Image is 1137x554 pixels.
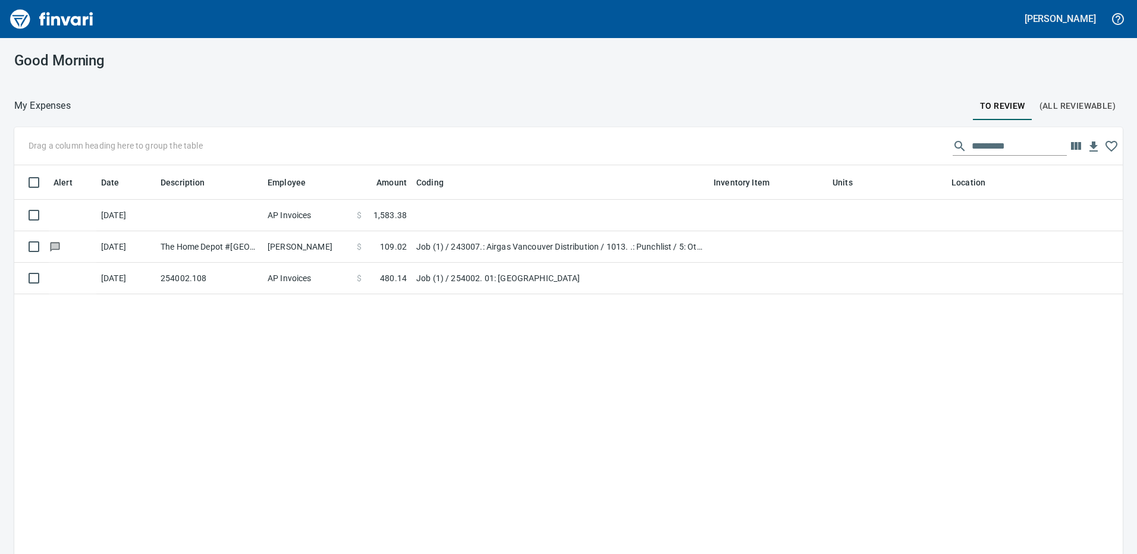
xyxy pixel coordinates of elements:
td: The Home Depot #[GEOGRAPHIC_DATA] [156,231,263,263]
span: Amount [376,175,407,190]
td: [PERSON_NAME] [263,231,352,263]
span: Amount [361,175,407,190]
span: 109.02 [380,241,407,253]
nav: breadcrumb [14,99,71,113]
button: Click to remember these column choices [1103,137,1120,155]
span: $ [357,209,362,221]
button: [PERSON_NAME] [1022,10,1099,28]
td: Job (1) / 243007.: Airgas Vancouver Distribution / 1013. .: Punchlist / 5: Other [412,231,709,263]
span: Employee [268,175,306,190]
span: Alert [54,175,73,190]
td: Job (1) / 254002. 01: [GEOGRAPHIC_DATA] [412,263,709,294]
td: [DATE] [96,263,156,294]
span: Coding [416,175,459,190]
img: Finvari [7,5,96,33]
td: 254002.108 [156,263,263,294]
span: Location [951,175,1001,190]
span: $ [357,272,362,284]
span: Date [101,175,120,190]
td: [DATE] [96,231,156,263]
p: Drag a column heading here to group the table [29,140,203,152]
button: Download Table [1085,138,1103,156]
span: Description [161,175,221,190]
span: Has messages [49,243,61,250]
span: Location [951,175,985,190]
span: Inventory Item [714,175,785,190]
span: Inventory Item [714,175,769,190]
span: (All Reviewable) [1039,99,1116,114]
span: Units [833,175,868,190]
span: Alert [54,175,88,190]
span: Employee [268,175,321,190]
span: Description [161,175,205,190]
span: To Review [980,99,1025,114]
h5: [PERSON_NAME] [1025,12,1096,25]
span: $ [357,241,362,253]
p: My Expenses [14,99,71,113]
span: 1,583.38 [373,209,407,221]
td: AP Invoices [263,263,352,294]
span: Units [833,175,853,190]
button: Choose columns to display [1067,137,1085,155]
h3: Good Morning [14,52,365,69]
span: Date [101,175,135,190]
span: 480.14 [380,272,407,284]
span: Coding [416,175,444,190]
td: [DATE] [96,200,156,231]
td: AP Invoices [263,200,352,231]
